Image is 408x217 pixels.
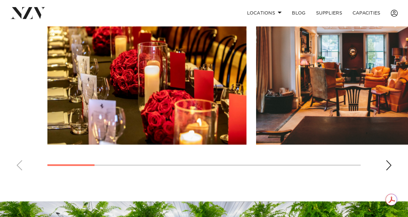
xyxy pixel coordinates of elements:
img: nzv-logo.png [10,7,45,19]
a: SUPPLIERS [311,6,347,20]
a: BLOG [287,6,311,20]
a: Capacities [347,6,386,20]
a: Locations [242,6,287,20]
